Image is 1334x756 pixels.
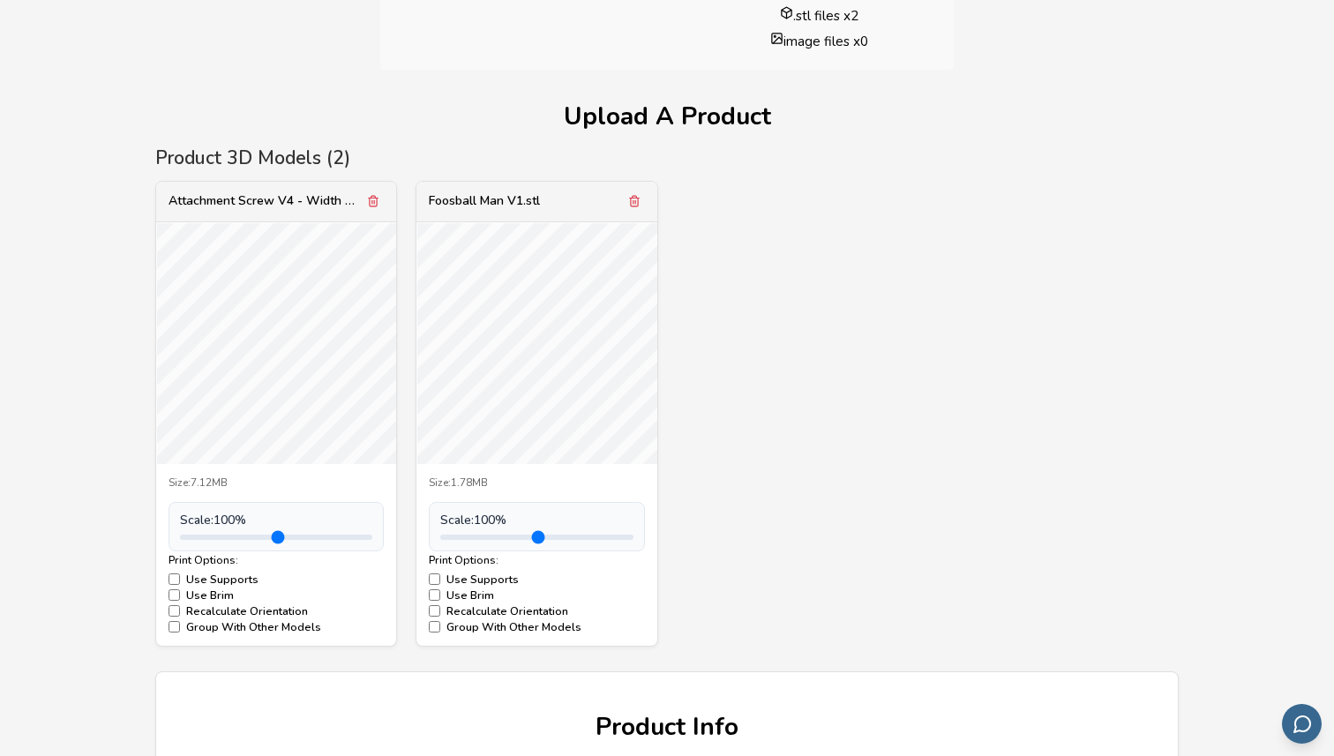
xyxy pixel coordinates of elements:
div: Print Options: [429,554,644,566]
input: Recalculate Orientation [169,605,180,617]
input: Recalculate Orientation [429,605,440,617]
li: .stl files x 2 [697,6,941,25]
input: Group With Other Models [169,621,180,632]
label: Use Supports [169,573,384,586]
input: Use Supports [429,573,440,585]
label: Recalculate Orientation [169,605,384,618]
h1: Product Info [181,714,1153,741]
div: Foosball Man V1.stl [429,194,617,208]
div: Size: 1.78MB [429,477,644,490]
button: Remove model [624,191,645,212]
div: Attachment Screw V4 - Width increase.stl [169,194,356,208]
div: Print Options: [169,554,384,566]
input: Use Brim [429,589,440,601]
label: Use Brim [169,589,384,602]
label: Use Supports [429,573,644,586]
li: image files x 0 [697,32,941,50]
label: Recalculate Orientation [429,605,644,618]
label: Group With Other Models [429,621,644,633]
input: Use Brim [169,589,180,601]
label: Use Brim [429,589,644,602]
div: Size: 7.12MB [169,477,384,490]
span: Scale: 100 % [440,513,506,528]
span: Scale: 100 % [180,513,246,528]
label: Group With Other Models [169,621,384,633]
button: Remove model [363,191,384,212]
button: Send feedback via email [1282,704,1322,744]
input: Group With Other Models [429,621,440,632]
input: Use Supports [169,573,180,585]
h1: Upload A Product [155,103,1179,131]
h2: Product 3D Models ( 2 ) [155,147,1179,168]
